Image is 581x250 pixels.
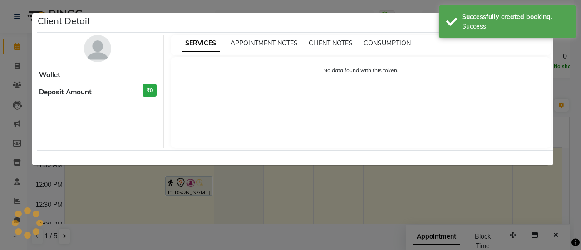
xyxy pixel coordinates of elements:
[180,66,542,74] p: No data found with this token.
[462,22,569,31] div: Success
[364,39,411,47] span: CONSUMPTION
[309,39,353,47] span: CLIENT NOTES
[143,84,157,97] h3: ₹0
[39,70,60,80] span: Wallet
[182,35,220,52] span: SERVICES
[39,87,92,98] span: Deposit Amount
[84,35,111,62] img: avatar
[231,39,298,47] span: APPOINTMENT NOTES
[38,14,89,28] h5: Client Detail
[462,12,569,22] div: Successfully created booking.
